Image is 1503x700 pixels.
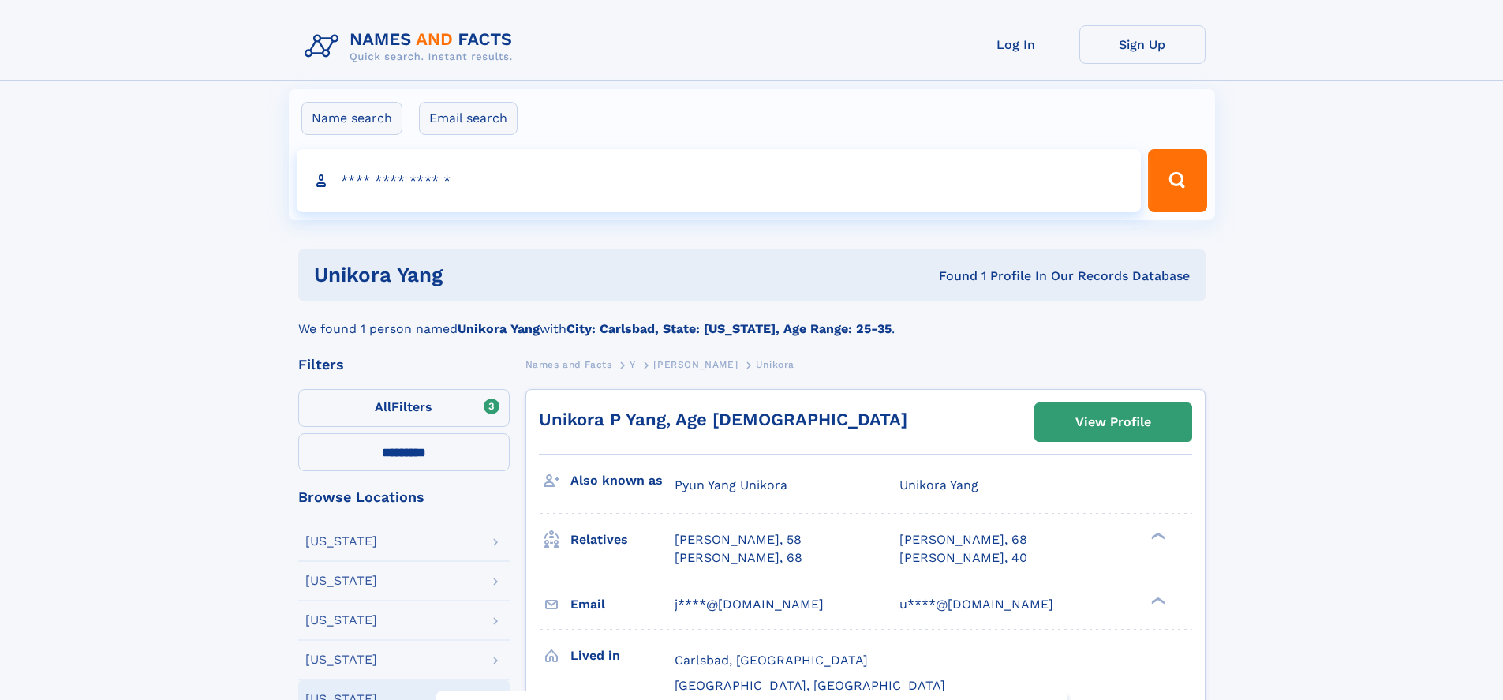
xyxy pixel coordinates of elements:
span: [PERSON_NAME] [653,359,738,370]
a: Names and Facts [525,354,612,374]
a: [PERSON_NAME], 68 [675,549,802,567]
h3: Relatives [570,526,675,553]
h3: Email [570,591,675,618]
input: search input [297,149,1142,212]
a: Log In [953,25,1079,64]
a: [PERSON_NAME], 58 [675,531,802,548]
h3: Lived in [570,642,675,669]
a: [PERSON_NAME], 68 [899,531,1027,548]
span: All [375,399,391,414]
a: Sign Up [1079,25,1206,64]
div: [US_STATE] [305,535,377,548]
span: Unikora Yang [899,477,978,492]
div: [US_STATE] [305,575,377,587]
a: Y [630,354,636,374]
div: ❯ [1147,531,1166,541]
div: Found 1 Profile In Our Records Database [690,268,1190,285]
span: [GEOGRAPHIC_DATA], [GEOGRAPHIC_DATA] [675,678,945,693]
span: Pyun Yang Unikora [675,477,787,492]
label: Filters [298,389,510,427]
div: [US_STATE] [305,653,377,666]
span: Carlsbad, [GEOGRAPHIC_DATA] [675,653,868,668]
img: Logo Names and Facts [298,25,525,68]
span: Y [630,359,636,370]
div: ❯ [1147,595,1166,605]
b: Unikora Yang [458,321,540,336]
b: City: Carlsbad, State: [US_STATE], Age Range: 25-35 [566,321,892,336]
h1: Unikora Yang [314,265,691,285]
a: [PERSON_NAME] [653,354,738,374]
div: Filters [298,357,510,372]
a: View Profile [1035,403,1191,441]
div: We found 1 person named with . [298,301,1206,339]
label: Email search [419,102,518,135]
h3: Also known as [570,467,675,494]
button: Search Button [1148,149,1206,212]
a: Unikora P Yang, Age [DEMOGRAPHIC_DATA] [539,410,907,429]
div: [US_STATE] [305,614,377,627]
label: Name search [301,102,402,135]
span: Unikora [756,359,794,370]
div: View Profile [1075,404,1151,440]
div: Browse Locations [298,490,510,504]
a: [PERSON_NAME], 40 [899,549,1027,567]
